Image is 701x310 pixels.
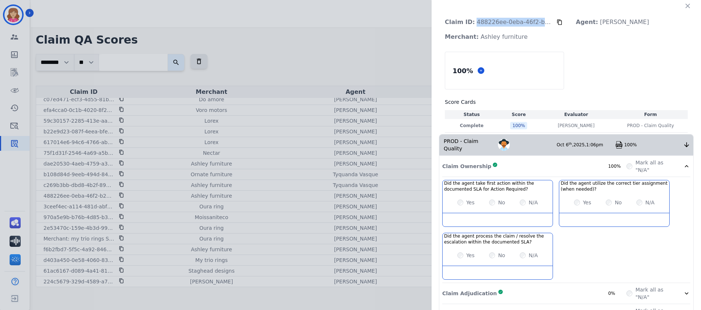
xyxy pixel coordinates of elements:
p: Claim Adjudication [442,290,497,297]
label: Mark all as "N/A" [635,286,674,301]
div: 100 % [510,122,527,129]
label: Yes [583,199,591,206]
h3: Did the agent process the claim / resolve the escalation within the documented SLA? [444,233,551,245]
th: Status [445,110,499,119]
label: Yes [466,199,475,206]
label: N/A [529,252,538,259]
div: Oct 6 , 2025 , [557,142,615,148]
h3: Did the agent utilize the correct tier assignment (when needed)? [561,180,668,192]
p: Complete [446,123,497,129]
label: Yes [466,252,475,259]
label: No [615,199,622,206]
label: No [498,199,505,206]
p: [PERSON_NAME] [570,15,655,30]
strong: Agent: [576,18,598,25]
span: 1:06pm [586,142,603,147]
p: Ashley furniture [439,30,533,44]
strong: Merchant: [445,33,479,40]
p: [PERSON_NAME] [558,123,595,129]
th: Score [499,110,539,119]
img: Avatar [498,139,510,151]
label: N/A [529,199,538,206]
sup: th [568,142,572,146]
th: Evaluator [539,110,613,119]
label: No [498,252,505,259]
div: PROD - Claim Quality [439,134,498,155]
strong: Claim ID: [445,18,475,25]
label: N/A [645,199,654,206]
p: Claim Ownership [442,163,491,170]
div: 100% [608,163,626,169]
div: 0% [608,290,626,296]
div: 100% [624,142,683,148]
div: 100 % [451,64,475,77]
img: qa-pdf.svg [615,141,623,149]
label: Mark all as "N/A" [635,159,674,174]
span: PROD - Claim Quality [627,123,674,129]
h3: Score Cards [445,98,688,106]
th: Form [614,110,688,119]
h3: Did the agent take first action within the documented SLA for Action Required? [444,180,551,192]
p: 488226ee-0eba-46f2-b21d-ca918ed5acd0 [439,15,557,30]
